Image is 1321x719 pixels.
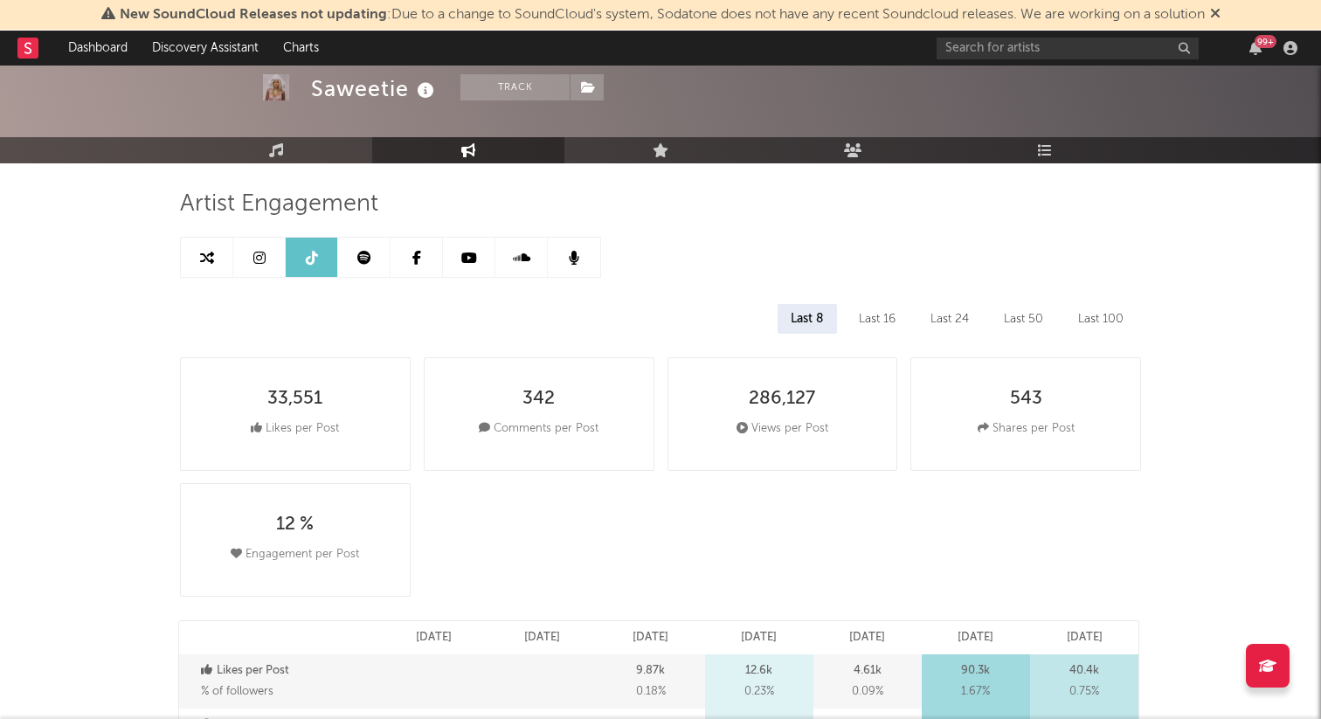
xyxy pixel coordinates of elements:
p: [DATE] [958,627,993,648]
button: Track [460,74,570,100]
span: New SoundCloud Releases not updating [120,8,387,22]
span: : Due to a change to SoundCloud's system, Sodatone does not have any recent Soundcloud releases. ... [120,8,1205,22]
p: [DATE] [416,627,452,648]
span: 0.18 % [636,681,666,702]
div: 286,127 [749,389,815,410]
p: [DATE] [633,627,668,648]
p: [DATE] [1067,627,1103,648]
p: [DATE] [741,627,777,648]
div: Last 100 [1065,304,1137,334]
div: 33,551 [267,389,322,410]
span: 0.23 % [744,681,774,702]
div: 342 [522,389,555,410]
a: Dashboard [56,31,140,66]
div: Last 16 [846,304,909,334]
p: 9.87k [636,660,665,681]
span: Artist Engagement [180,194,378,215]
button: 99+ [1249,41,1262,55]
div: Comments per Post [479,418,598,439]
span: Dismiss [1210,8,1221,22]
div: Last 50 [991,304,1056,334]
input: Search for artists [937,38,1199,59]
p: [DATE] [524,627,560,648]
div: 99 + [1255,35,1276,48]
a: Charts [271,31,331,66]
span: 1.67 % [961,681,990,702]
div: 12 % [276,515,314,536]
p: [DATE] [849,627,885,648]
a: Discovery Assistant [140,31,271,66]
div: Shares per Post [978,418,1075,439]
p: 40.4k [1069,660,1099,681]
div: Likes per Post [251,418,339,439]
div: Saweetie [311,74,439,103]
div: 543 [1010,389,1042,410]
div: Last 8 [778,304,837,334]
p: 90.3k [961,660,990,681]
div: Engagement per Post [231,544,359,565]
p: 4.61k [854,660,882,681]
div: Views per Post [737,418,828,439]
div: Last 24 [917,304,982,334]
span: 0.09 % [852,681,883,702]
span: 0.75 % [1069,681,1099,702]
p: 12.6k [745,660,772,681]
